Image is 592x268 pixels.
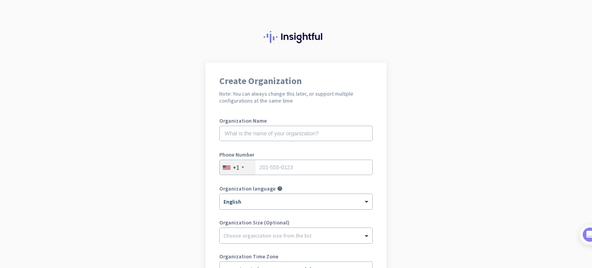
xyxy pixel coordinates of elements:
[233,163,239,171] div: +1
[277,186,283,191] i: help
[219,118,373,123] label: Organization Name
[264,31,328,43] img: Insightful
[219,220,373,225] label: Organization Size (Optional)
[219,186,276,191] label: Organization language
[219,126,373,141] input: What is the name of your organization?
[219,152,373,157] label: Phone Number
[219,90,373,104] h2: Note: You can always change this later, or support multiple configurations at the same time
[219,76,373,86] h1: Create Organization
[219,160,373,175] input: 201-555-0123
[219,254,373,259] label: Organization Time Zone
